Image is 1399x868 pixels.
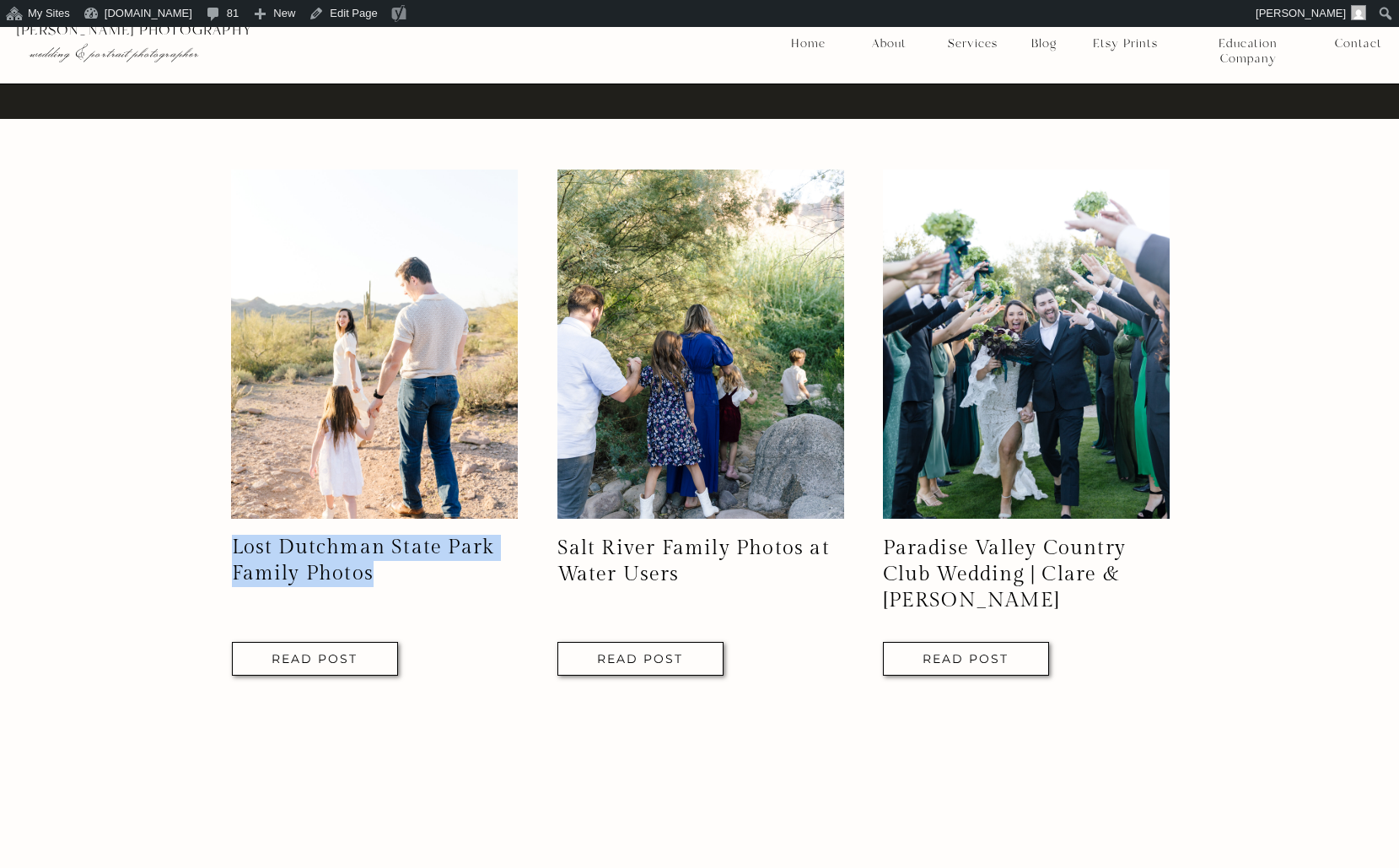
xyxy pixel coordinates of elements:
[557,170,844,519] img: Family of 5 walking over rocks exploring the hidden paths at the Salt River for their Water Users...
[1190,36,1306,51] a: Education Company
[790,36,826,51] a: Home
[941,36,1004,51] a: Services
[1086,36,1164,51] a: Etsy Prints
[232,536,495,585] a: Lost Dutchman State Park Family Photos
[913,654,1019,664] a: Read Post
[883,536,1127,612] a: Paradise Valley Country Club Wedding | Clare & [PERSON_NAME]
[883,170,1170,519] img: Bride and groom running through bridal party tunnel cheering them on at the Paradise Valley Count...
[1256,7,1346,19] span: [PERSON_NAME]
[867,36,910,51] a: About
[1335,36,1381,51] a: Contact
[30,45,401,62] p: wedding & portrait photographer
[557,536,830,586] a: Salt River Family Photos at Water Users
[16,23,436,38] p: [PERSON_NAME] photography
[883,642,1049,676] a: Lost Dutchman State Park Family Photos
[1025,36,1063,51] a: Blog
[557,642,724,676] a: Lost Dutchman State Park Family Photos
[262,654,368,664] a: Read Post
[232,642,398,676] a: Lost Dutchman State Park Family Photos
[231,170,518,519] img: Family of 3 smiling and walking together down a desert path with the mountains and cacti in the b...
[588,654,693,664] a: Read Post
